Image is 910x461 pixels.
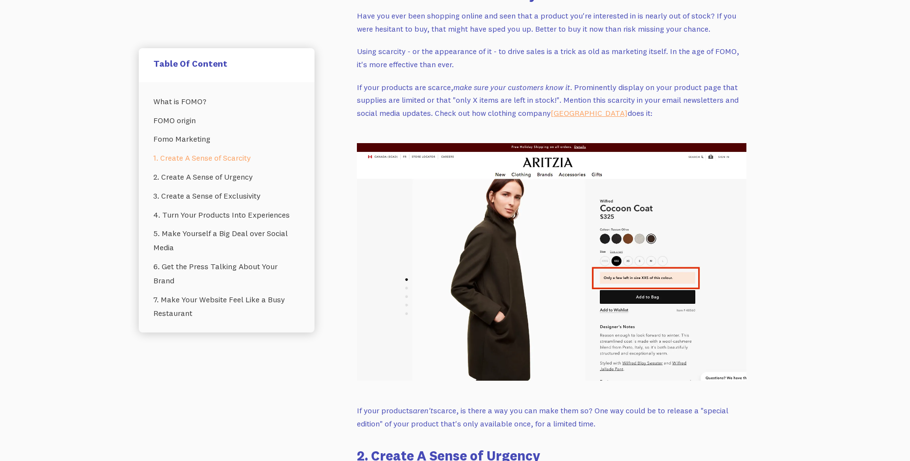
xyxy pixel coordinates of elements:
[357,81,746,120] p: If your products are scarce, . Prominently display on your product page that supplies are limited...
[153,168,300,187] a: 2. Create A Sense of Urgency
[153,205,300,224] a: 4. Turn Your Products Into Experiences
[153,92,300,111] a: What is FOMO?
[153,58,300,70] h5: Table Of Content
[357,143,746,381] img: image alt text
[357,404,746,430] p: If your products scarce, is there a way you can make them so? One way could be to release a "spec...
[153,186,300,205] a: 3. Create a Sense of Exclusivity
[153,258,300,291] a: 6. Get the Press Talking About Your Brand
[413,406,433,415] em: aren't
[153,149,300,168] a: 1. Create A Sense of Scarcity
[357,45,746,71] p: Using scarcity - or the appearance of it - to drive sales is a trick as old as marketing itself. ...
[551,108,628,118] a: [GEOGRAPHIC_DATA]
[153,111,300,130] a: FOMO origin
[153,130,300,149] a: Fomo Marketing
[153,290,300,323] a: 7. Make Your Website Feel Like a Busy Restaurant
[357,9,746,35] p: Have you ever been shopping online and seen that a product you're interested in is nearly out of ...
[153,224,300,258] a: 5. Make Yourself a Big Deal over Social Media
[453,82,570,92] em: make sure your customers know it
